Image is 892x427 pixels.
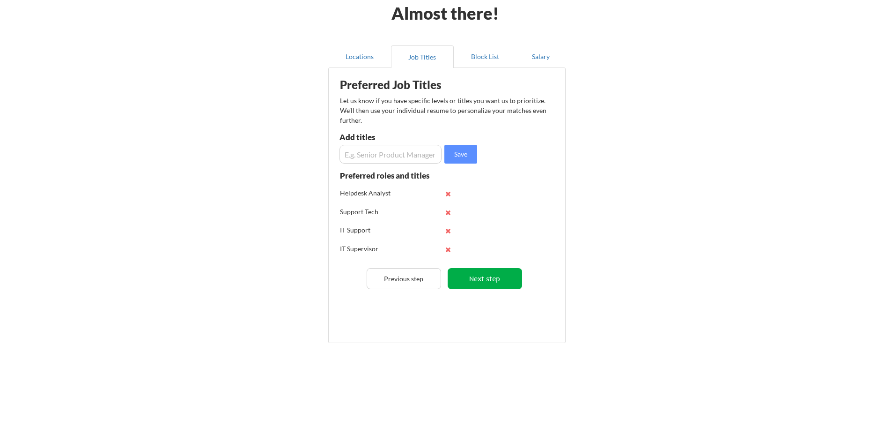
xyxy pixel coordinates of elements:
button: Previous step [367,268,441,289]
button: Salary [516,45,566,68]
button: Next step [448,268,522,289]
div: Preferred Job Titles [340,79,458,90]
button: Job Titles [391,45,454,68]
input: E.g. Senior Product Manager [339,145,442,164]
div: IT Support [340,225,401,235]
div: Preferred roles and titles [340,172,441,180]
button: Save [444,145,477,164]
div: Helpdesk Analyst [340,188,401,198]
div: IT Supervisor [340,244,401,254]
div: Let us know if you have specific levels or titles you want us to prioritize. We’ll then use your ... [340,96,547,125]
button: Locations [328,45,391,68]
div: Almost there! [380,5,511,22]
button: Block List [454,45,516,68]
div: Support Tech [340,207,401,217]
div: Add titles [339,133,439,141]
